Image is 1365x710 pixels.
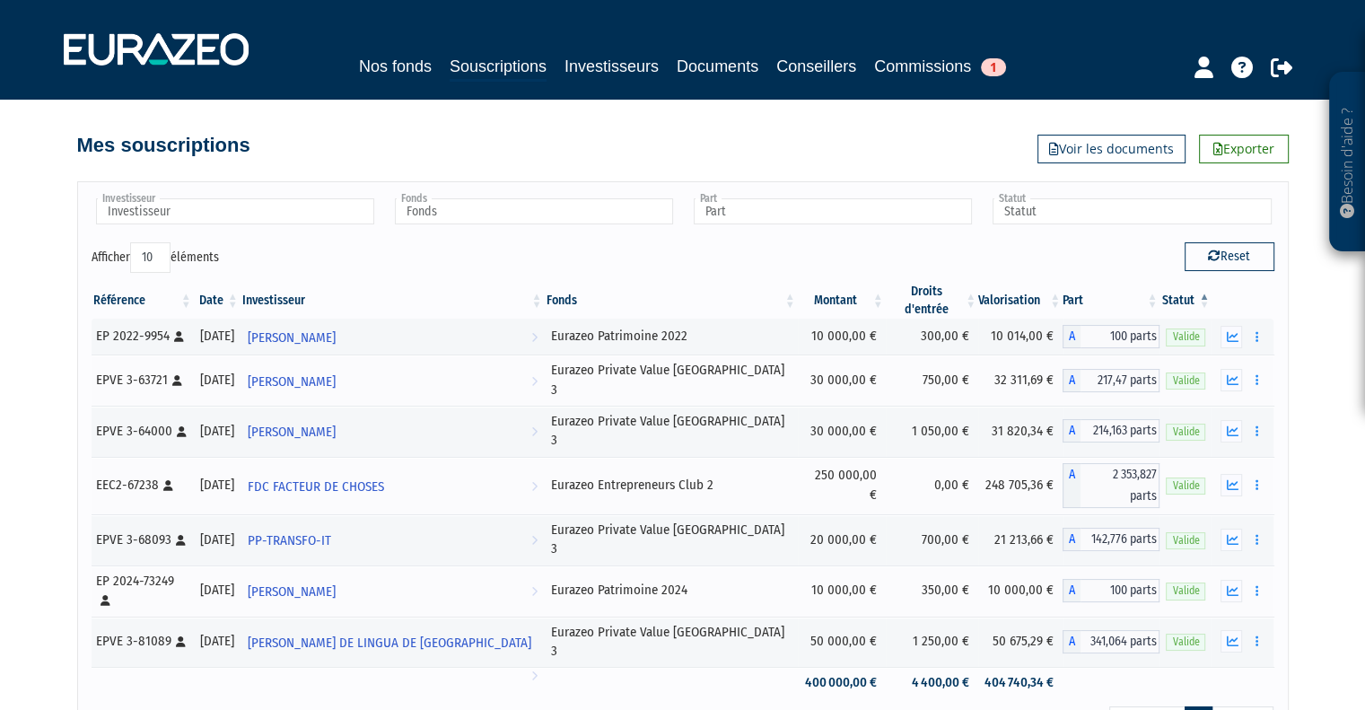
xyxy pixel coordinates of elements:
[886,514,979,565] td: 700,00 €
[1081,325,1159,348] span: 100 parts
[200,327,234,346] div: [DATE]
[241,413,545,449] a: [PERSON_NAME]
[531,470,538,504] i: Voir l'investisseur
[200,530,234,549] div: [DATE]
[551,623,792,662] div: Eurazeo Private Value [GEOGRAPHIC_DATA] 3
[1081,528,1159,551] span: 142,776 parts
[241,624,545,660] a: [PERSON_NAME] DE LINGUA DE [GEOGRAPHIC_DATA]
[176,636,186,647] i: [Français] Personne physique
[1063,630,1159,653] div: A - Eurazeo Private Value Europe 3
[531,365,538,399] i: Voir l'investisseur
[981,58,1006,76] span: 1
[1063,528,1159,551] div: A - Eurazeo Private Value Europe 3
[176,535,186,546] i: [Français] Personne physique
[886,457,979,514] td: 0,00 €
[1166,478,1205,495] span: Valide
[551,412,792,451] div: Eurazeo Private Value [GEOGRAPHIC_DATA] 3
[1063,419,1159,443] div: A - Eurazeo Private Value Europe 3
[886,406,979,457] td: 1 050,00 €
[248,575,336,609] span: [PERSON_NAME]
[1199,135,1289,163] a: Exporter
[978,617,1063,668] td: 50 675,29 €
[798,457,886,514] td: 250 000,00 €
[96,476,188,495] div: EEC2-67238
[1185,242,1274,271] button: Reset
[241,319,545,355] a: [PERSON_NAME]
[96,371,188,390] div: EPVE 3-63721
[92,242,219,273] label: Afficher éléments
[200,581,234,600] div: [DATE]
[978,457,1063,514] td: 248 705,36 €
[1063,369,1081,392] span: A
[96,530,188,549] div: EPVE 3-68093
[551,521,792,559] div: Eurazeo Private Value [GEOGRAPHIC_DATA] 3
[241,283,545,319] th: Investisseur: activer pour trier la colonne par ordre croissant
[1166,634,1205,651] span: Valide
[1166,329,1205,346] span: Valide
[1081,369,1159,392] span: 217,47 parts
[1063,463,1159,508] div: A - Eurazeo Entrepreneurs Club 2
[163,480,173,491] i: [Français] Personne physique
[531,660,538,693] i: Voir l'investisseur
[531,416,538,449] i: Voir l'investisseur
[978,319,1063,355] td: 10 014,00 €
[978,667,1063,698] td: 404 740,34 €
[1037,135,1186,163] a: Voir les documents
[531,524,538,557] i: Voir l'investisseur
[96,327,188,346] div: EP 2022-9954
[798,514,886,565] td: 20 000,00 €
[886,283,979,319] th: Droits d'entrée: activer pour trier la colonne par ordre croissant
[1063,283,1159,319] th: Part: activer pour trier la colonne par ordre croissant
[798,667,886,698] td: 400 000,00 €
[241,573,545,609] a: [PERSON_NAME]
[96,422,188,441] div: EPVE 3-64000
[874,54,1006,79] a: Commissions1
[776,54,856,79] a: Conseillers
[1159,283,1212,319] th: Statut : activer pour trier la colonne par ordre d&eacute;croissant
[1166,424,1205,441] span: Valide
[798,406,886,457] td: 30 000,00 €
[1166,532,1205,549] span: Valide
[96,632,188,651] div: EPVE 3-81089
[978,283,1063,319] th: Valorisation: activer pour trier la colonne par ordre croissant
[1063,579,1159,602] div: A - Eurazeo Patrimoine 2024
[241,468,545,504] a: FDC FACTEUR DE CHOSES
[551,361,792,399] div: Eurazeo Private Value [GEOGRAPHIC_DATA] 3
[248,365,336,399] span: [PERSON_NAME]
[798,565,886,617] td: 10 000,00 €
[798,319,886,355] td: 10 000,00 €
[130,242,171,273] select: Afficheréléments
[886,617,979,668] td: 1 250,00 €
[1063,419,1081,443] span: A
[174,331,184,342] i: [Français] Personne physique
[64,33,249,66] img: 1732889491-logotype_eurazeo_blanc_rvb.png
[200,371,234,390] div: [DATE]
[886,667,979,698] td: 4 400,00 €
[194,283,241,319] th: Date: activer pour trier la colonne par ordre croissant
[1166,583,1205,600] span: Valide
[248,470,384,504] span: FDC FACTEUR DE CHOSES
[1063,579,1081,602] span: A
[551,581,792,600] div: Eurazeo Patrimoine 2024
[1081,630,1159,653] span: 341,064 parts
[1166,373,1205,390] span: Valide
[1063,528,1081,551] span: A
[798,283,886,319] th: Montant: activer pour trier la colonne par ordre croissant
[77,135,250,156] h4: Mes souscriptions
[886,319,979,355] td: 300,00 €
[248,416,336,449] span: [PERSON_NAME]
[101,595,110,606] i: [Français] Personne physique
[551,476,792,495] div: Eurazeo Entrepreneurs Club 2
[978,514,1063,565] td: 21 213,66 €
[172,375,182,386] i: [Français] Personne physique
[177,426,187,437] i: [Français] Personne physique
[1063,325,1081,348] span: A
[798,355,886,406] td: 30 000,00 €
[1063,630,1081,653] span: A
[551,327,792,346] div: Eurazeo Patrimoine 2022
[798,617,886,668] td: 50 000,00 €
[886,565,979,617] td: 350,00 €
[1081,579,1159,602] span: 100 parts
[978,565,1063,617] td: 10 000,00 €
[1063,325,1159,348] div: A - Eurazeo Patrimoine 2022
